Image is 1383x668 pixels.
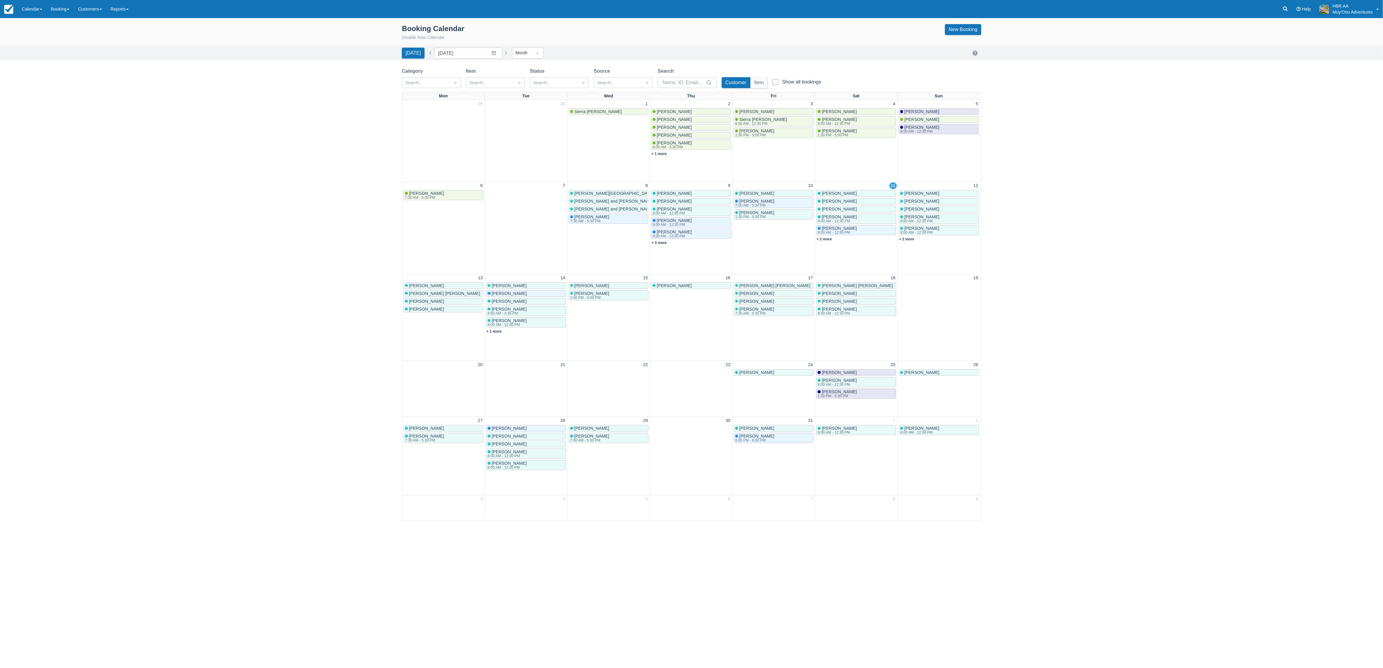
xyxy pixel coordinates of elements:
a: Sierra [PERSON_NAME]8:00 AM - 12:30 PM [734,116,814,126]
div: 8:00 AM - 12:30 PM [488,323,526,327]
span: [PERSON_NAME] [657,191,692,196]
a: [PERSON_NAME] [PERSON_NAME] [403,290,483,297]
a: 25 [889,362,897,368]
a: 19 [972,275,979,281]
span: [PERSON_NAME] [492,426,527,431]
a: [PERSON_NAME] and [PERSON_NAME] [569,206,649,212]
label: Item [466,68,478,75]
a: [PERSON_NAME] [816,190,896,197]
div: 7:30 AM - 5:30 PM [570,219,608,223]
a: [PERSON_NAME]8:00 AM - 12:30 PM [816,116,896,126]
a: 18 [889,275,897,281]
div: 1:30 PM - 5:00 PM [818,133,856,137]
a: [PERSON_NAME] [569,425,649,432]
a: [PERSON_NAME] [403,282,483,289]
a: [PERSON_NAME] [899,206,979,212]
span: [PERSON_NAME] [822,214,857,219]
p: HBR AA [1333,3,1373,9]
span: [PERSON_NAME] [904,117,939,122]
a: [PERSON_NAME]8:00 AM - 12:30 PM [816,306,896,316]
a: 28 [559,417,567,424]
span: [PERSON_NAME] [492,283,527,288]
a: 22 [642,362,649,368]
a: [PERSON_NAME] [816,369,896,376]
span: Dropdown icon [580,80,586,86]
span: [PERSON_NAME] [822,199,857,204]
a: 5 [974,101,979,107]
span: [PERSON_NAME] [409,191,444,196]
a: [PERSON_NAME] [899,190,979,197]
a: [PERSON_NAME]8:00 AM - 12:30 PM [651,229,731,239]
span: Dropdown icon [535,50,541,56]
span: [PERSON_NAME] [739,210,774,215]
a: [PERSON_NAME] [734,298,814,305]
a: [PERSON_NAME] [PERSON_NAME] [734,282,814,289]
a: [PERSON_NAME]1:30 PM - 5:00 PM [734,209,814,220]
span: [PERSON_NAME] and [PERSON_NAME] [574,199,654,204]
a: 7 [562,182,567,189]
div: 7:30 AM - 5:30 PM [735,312,773,315]
a: 9 [727,182,732,189]
a: 2 [974,417,979,424]
button: Disable New Calendar [402,34,445,41]
div: 7:00 AM - 5:00 PM [735,204,773,207]
div: 8:00 AM - 12:30 PM [653,211,691,215]
span: [PERSON_NAME] [657,199,692,204]
button: Customer [722,77,750,88]
span: [PERSON_NAME] [904,426,939,431]
a: [PERSON_NAME] [403,298,483,305]
a: [PERSON_NAME]7:30 AM - 5:30 PM [569,433,649,443]
a: Sierra [PERSON_NAME] [569,108,649,115]
span: [PERSON_NAME] [904,370,939,375]
div: 8:00 AM - 12:30 PM [488,466,526,469]
span: [PERSON_NAME] [739,426,774,431]
span: [PERSON_NAME] [PERSON_NAME] [739,283,810,288]
a: 30 [559,101,567,107]
input: Date [434,48,502,59]
a: [PERSON_NAME] [403,425,483,432]
div: 8:00 AM - 12:30 PM [818,431,856,434]
a: [PERSON_NAME]7:30 AM - 5:30 PM [734,306,814,316]
a: 10 [807,182,814,189]
span: [PERSON_NAME] [657,207,692,211]
a: [PERSON_NAME]8:00 AM - 12:30 PM [816,377,896,387]
a: 29 [642,417,649,424]
span: [PERSON_NAME] [739,291,774,296]
a: Wed [603,92,614,100]
span: [PERSON_NAME] [409,426,444,431]
span: [PERSON_NAME] [822,117,857,122]
a: 5 [644,496,649,502]
a: 11 [889,182,897,189]
span: [PERSON_NAME] [822,299,857,304]
span: [PERSON_NAME] [904,214,939,219]
a: [PERSON_NAME] [734,369,814,376]
span: [PERSON_NAME] [409,434,444,438]
div: 8:00 AM - 12:30 PM [818,383,856,386]
label: Search [658,68,676,75]
div: 8:00 AM - 12:30 PM [900,219,938,223]
span: [PERSON_NAME] [PERSON_NAME] [409,291,480,296]
div: 8:00 AM - 3:30 PM [653,145,691,149]
span: [PERSON_NAME] [904,125,939,130]
a: [PERSON_NAME] [651,116,731,123]
a: 2 [727,101,732,107]
div: 8:00 AM - 12:30 PM [900,231,938,234]
a: 7 [809,496,814,502]
a: [PERSON_NAME]7:30 AM - 5:30 PM [403,190,483,200]
div: 8:00 AM - 12:30 PM [818,312,856,315]
span: [PERSON_NAME] [657,141,692,145]
span: [PERSON_NAME] [904,199,939,204]
span: [PERSON_NAME] [PERSON_NAME] [822,283,893,288]
span: [PERSON_NAME] [574,283,609,288]
a: [PERSON_NAME]7:30 AM - 5:30 PM [403,433,483,443]
a: 20 [477,362,484,368]
span: [PERSON_NAME] [492,318,527,323]
a: 6 [479,182,484,189]
i: Help [1296,7,1301,11]
span: [PERSON_NAME] [409,307,444,312]
a: [PERSON_NAME] [651,108,731,115]
div: 7:30 AM - 5:30 PM [405,438,443,442]
label: Status [530,68,547,75]
a: [PERSON_NAME] [816,290,896,297]
a: + 1 more [486,329,502,334]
